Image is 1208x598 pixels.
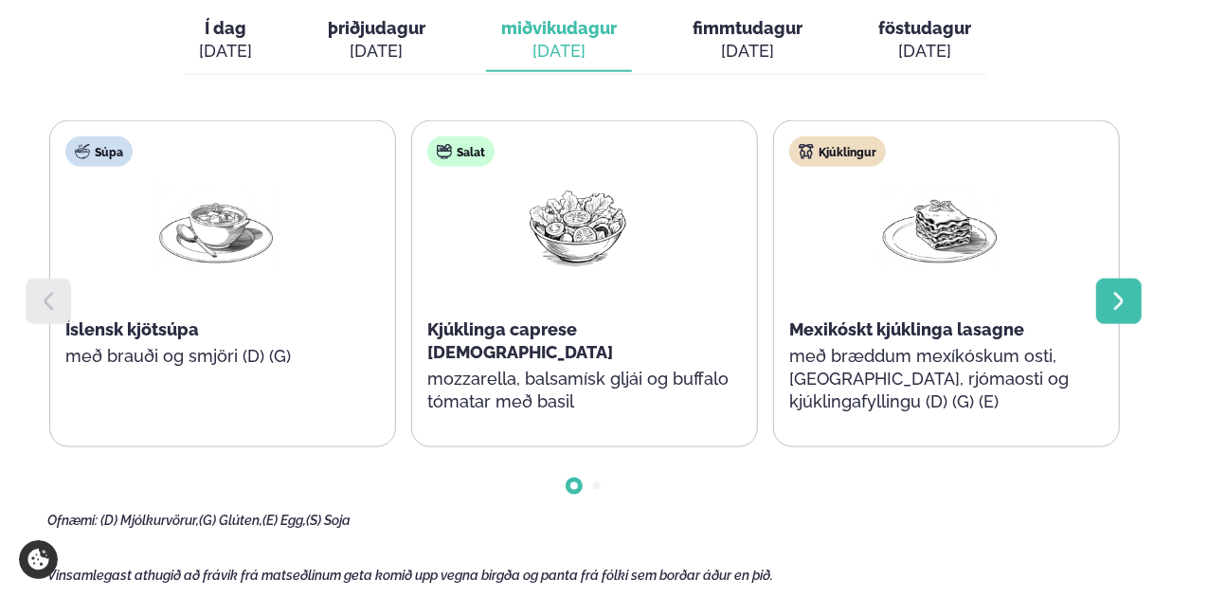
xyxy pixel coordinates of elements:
[789,136,886,167] div: Kjúklingur
[19,540,58,579] a: Cookie settings
[593,482,601,490] span: Go to slide 2
[199,40,252,63] div: [DATE]
[328,18,425,38] span: þriðjudagur
[47,513,98,528] span: Ofnæmi:
[262,513,306,528] span: (E) Egg,
[65,319,199,339] span: Íslensk kjötsúpa
[789,319,1024,339] span: Mexikóskt kjúklinga lasagne
[437,144,452,159] img: salad.svg
[313,9,441,72] button: þriðjudagur [DATE]
[75,144,90,159] img: soup.svg
[501,40,617,63] div: [DATE]
[799,144,814,159] img: chicken.svg
[878,40,971,63] div: [DATE]
[570,482,578,490] span: Go to slide 1
[155,182,277,270] img: Soup.png
[427,368,729,413] p: mozzarella, balsamísk gljái og buffalo tómatar með basil
[693,18,802,38] span: fimmtudagur
[47,568,773,583] span: Vinsamlegast athugið að frávik frá matseðlinum geta komið upp vegna birgða og panta frá fólki sem...
[693,40,802,63] div: [DATE]
[427,136,495,167] div: Salat
[863,9,986,72] button: föstudagur [DATE]
[878,18,971,38] span: föstudagur
[199,17,252,40] span: Í dag
[789,345,1091,413] p: með bræddum mexíkóskum osti, [GEOGRAPHIC_DATA], rjómaosti og kjúklingafyllingu (D) (G) (E)
[306,513,351,528] span: (S) Soja
[65,136,133,167] div: Súpa
[65,345,367,368] p: með brauði og smjöri (D) (G)
[501,18,617,38] span: miðvikudagur
[427,319,613,362] span: Kjúklinga caprese [DEMOGRAPHIC_DATA]
[486,9,632,72] button: miðvikudagur [DATE]
[100,513,199,528] span: (D) Mjólkurvörur,
[184,9,267,72] button: Í dag [DATE]
[879,182,1001,270] img: Lasagna.png
[517,182,639,270] img: Salad.png
[677,9,818,72] button: fimmtudagur [DATE]
[328,40,425,63] div: [DATE]
[199,513,262,528] span: (G) Glúten,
